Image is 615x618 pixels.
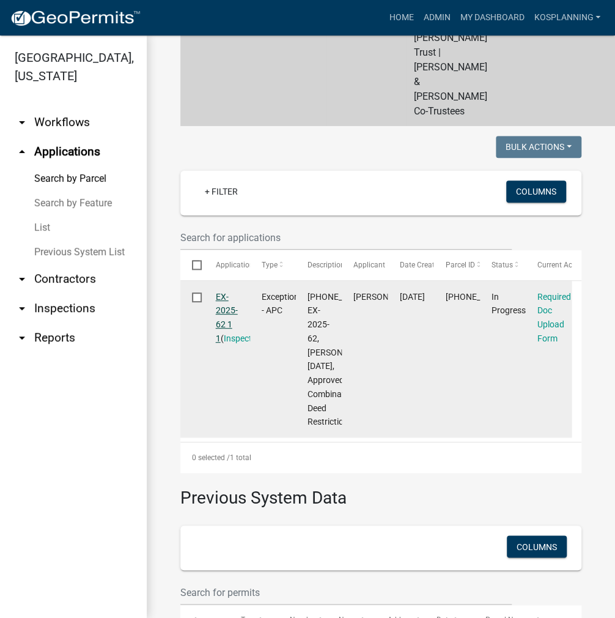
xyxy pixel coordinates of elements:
span: Status [492,261,513,269]
i: arrow_drop_down [15,330,29,345]
a: My Dashboard [455,6,529,29]
span: Parcel ID [446,261,475,269]
span: Type [262,261,278,269]
input: Search for applications [180,225,512,250]
span: Applicant [353,261,385,269]
datatable-header-cell: Applicant [342,250,388,280]
span: Date Created [399,261,442,269]
datatable-header-cell: Type [250,250,296,280]
span: Description [307,261,345,269]
span: Amy Troyer [353,292,419,302]
i: arrow_drop_down [15,115,29,130]
button: Columns [507,535,567,557]
a: Home [384,6,418,29]
span: 0 selected / [192,453,230,462]
div: 1 total [180,442,581,473]
a: kosplanning [529,6,605,29]
button: Columns [506,181,566,203]
span: 024-057-073, EX-2025-62, Mark Grady, 07/07/2025, Approved, Combination Deed Restriction [307,292,381,427]
i: arrow_drop_down [15,301,29,316]
span: 024-057-073 [446,292,518,302]
input: Search for permits [180,580,512,605]
datatable-header-cell: Parcel ID [433,250,479,280]
button: Bulk Actions [496,136,581,158]
datatable-header-cell: Application Number [204,250,249,280]
span: Current Activity [537,261,588,269]
a: EX-2025-62 1 1 [216,292,238,343]
i: arrow_drop_down [15,272,29,286]
datatable-header-cell: Date Created [388,250,433,280]
a: Inspections [224,333,268,343]
datatable-header-cell: Status [480,250,526,280]
a: Required Doc Upload Form [537,292,571,343]
datatable-header-cell: Current Activity [526,250,572,280]
a: + Filter [195,181,248,203]
span: Application Number [216,261,282,269]
datatable-header-cell: Description [296,250,342,280]
span: In Progress [492,292,526,316]
datatable-header-cell: Select [180,250,204,280]
span: Exception - APC [262,292,299,316]
span: 06/09/2025 [399,292,424,302]
a: Admin [418,6,455,29]
div: ( ) [216,290,238,346]
h3: Previous System Data [180,473,581,511]
i: arrow_drop_up [15,144,29,159]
